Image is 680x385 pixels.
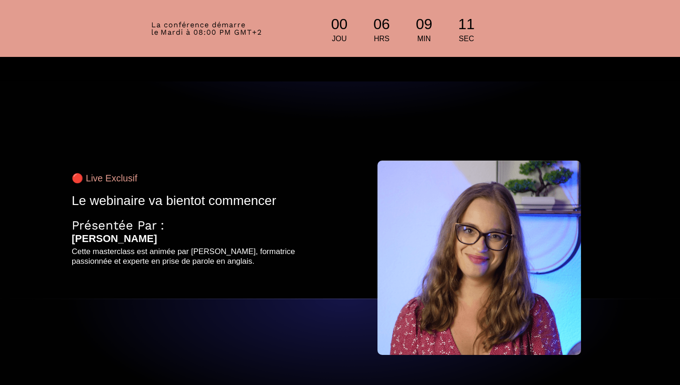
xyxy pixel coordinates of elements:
div: Cette masterclass est animée par [PERSON_NAME], formatrice passionnée et experte en prise de paro... [72,247,330,266]
span: Présentée Par : [72,218,164,233]
div: 11 [454,14,478,35]
b: [PERSON_NAME] [72,233,157,244]
div: 06 [370,14,394,35]
div: 00 [328,14,352,35]
div: 09 [412,14,436,35]
div: JOU [328,35,352,43]
img: e43af0e3058a5add46f4fc6659689067_68ad66909b132_2_(1).png [377,161,581,355]
div: 🔴 Live Exclusif [72,173,330,184]
div: SEC [454,35,478,43]
div: MIN [412,35,436,43]
span: Mardi à 08:00 PM GMT+2 [161,28,262,37]
span: La conférence démarre le [151,20,246,37]
div: HRS [370,35,394,43]
div: Le webinaire va bientot commencer [72,193,330,209]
